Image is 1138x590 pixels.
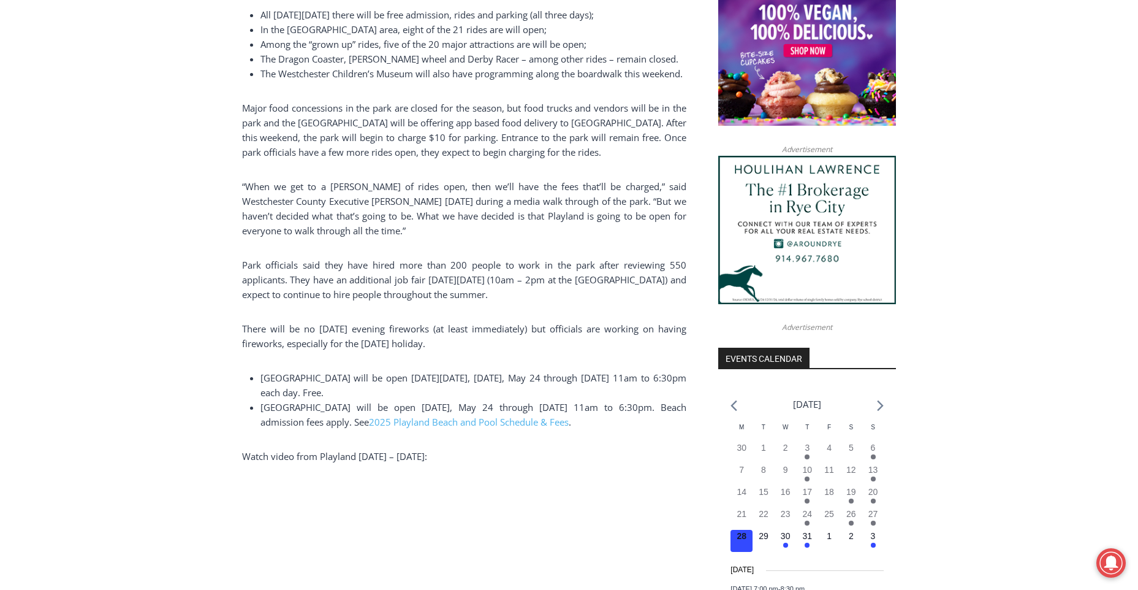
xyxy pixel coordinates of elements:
span: [GEOGRAPHIC_DATA] will be open [DATE][DATE], [DATE], May 24 through [DATE] 11am to 6:30pm each da... [260,372,686,399]
em: Has events [871,454,876,459]
button: 23 [775,508,797,530]
span: M [739,424,744,431]
button: 24 Has events [797,508,819,530]
em: Has events [805,477,810,481]
span: The Dragon Coaster, [PERSON_NAME] wheel and Derby Racer – among other rides – remain closed. [260,53,678,65]
button: 11 [818,464,840,486]
button: 4 [818,442,840,464]
time: 6 [871,443,876,453]
em: Has events [871,499,876,504]
em: Has events [849,521,854,526]
time: 14 [737,487,746,497]
time: 19 [846,487,856,497]
span: Advertisement [770,144,844,155]
time: 23 [781,509,791,519]
button: 15 [753,486,775,508]
button: 6 Has events [862,442,884,464]
a: Previous month [730,400,737,412]
button: 8 [753,464,775,486]
time: 16 [781,487,791,497]
button: 17 Has events [797,486,819,508]
button: 10 Has events [797,464,819,486]
time: 22 [759,509,768,519]
button: 25 [818,508,840,530]
div: Wednesday [775,423,797,442]
span: The Westchester Children’s Museum will also have programming along the boardwalk this weekend. [260,67,683,80]
time: 15 [759,487,768,497]
time: 1 [761,443,766,453]
time: 29 [759,531,768,541]
div: Monday [730,423,753,442]
button: 18 [818,486,840,508]
button: 26 Has events [840,508,862,530]
a: 2025 Playland Beach and Pool Schedule & Fees [369,416,569,428]
button: 2 [775,442,797,464]
a: Book [PERSON_NAME]'s Good Humor for Your Event [364,4,442,56]
time: 3 [871,531,876,541]
time: 20 [868,487,878,497]
button: 19 Has events [840,486,862,508]
time: 8 [761,465,766,475]
time: 2 [783,443,788,453]
button: 29 [753,530,775,552]
button: 2 [840,530,862,552]
em: Has events [805,543,810,548]
div: Friday [818,423,840,442]
time: 7 [739,465,744,475]
button: 28 [730,530,753,552]
time: 1 [827,531,832,541]
span: . [569,416,571,428]
time: 12 [846,465,856,475]
a: Intern @ [DOMAIN_NAME] [295,119,594,153]
span: Park officials said they have hired more than 200 people to work in the park after reviewing 550 ... [242,259,686,301]
time: 4 [827,443,832,453]
em: Has events [783,543,788,548]
button: 21 [730,508,753,530]
div: Tuesday [753,423,775,442]
button: 16 [775,486,797,508]
time: 28 [737,531,746,541]
time: 25 [824,509,834,519]
time: 27 [868,509,878,519]
time: 11 [824,465,834,475]
a: Next month [877,400,884,412]
em: Has events [805,521,810,526]
span: F [827,424,831,431]
div: Thursday [797,423,819,442]
em: Has events [871,521,876,526]
button: 20 Has events [862,486,884,508]
button: 1 [753,442,775,464]
div: Saturday [840,423,862,442]
time: 2 [849,531,854,541]
button: 27 Has events [862,508,884,530]
button: 30 Has events [775,530,797,552]
em: Has events [849,499,854,504]
button: 3 Has events [797,442,819,464]
time: 31 [803,531,813,541]
button: 22 [753,508,775,530]
button: 1 [818,530,840,552]
p: Watch video from Playland [DATE] – [DATE]: [242,449,686,464]
button: 5 [840,442,862,464]
span: Intern @ [DOMAIN_NAME] [321,122,568,150]
span: W [783,424,788,431]
time: 10 [803,465,813,475]
span: S [849,424,853,431]
em: Has events [805,499,810,504]
time: 30 [737,443,746,453]
button: 30 [730,442,753,464]
time: 26 [846,509,856,519]
span: There will be no [DATE] evening fireworks (at least immediately) but officials are working on hav... [242,323,686,350]
div: Book [PERSON_NAME]'s Good Humor for Your Drive by Birthday [80,16,303,39]
a: Houlihan Lawrence The #1 Brokerage in Rye City [718,156,896,304]
time: 24 [803,509,813,519]
h2: Events Calendar [718,348,810,369]
button: 9 [775,464,797,486]
time: [DATE] [730,564,754,576]
button: 31 Has events [797,530,819,552]
button: 7 [730,464,753,486]
time: 5 [849,443,854,453]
